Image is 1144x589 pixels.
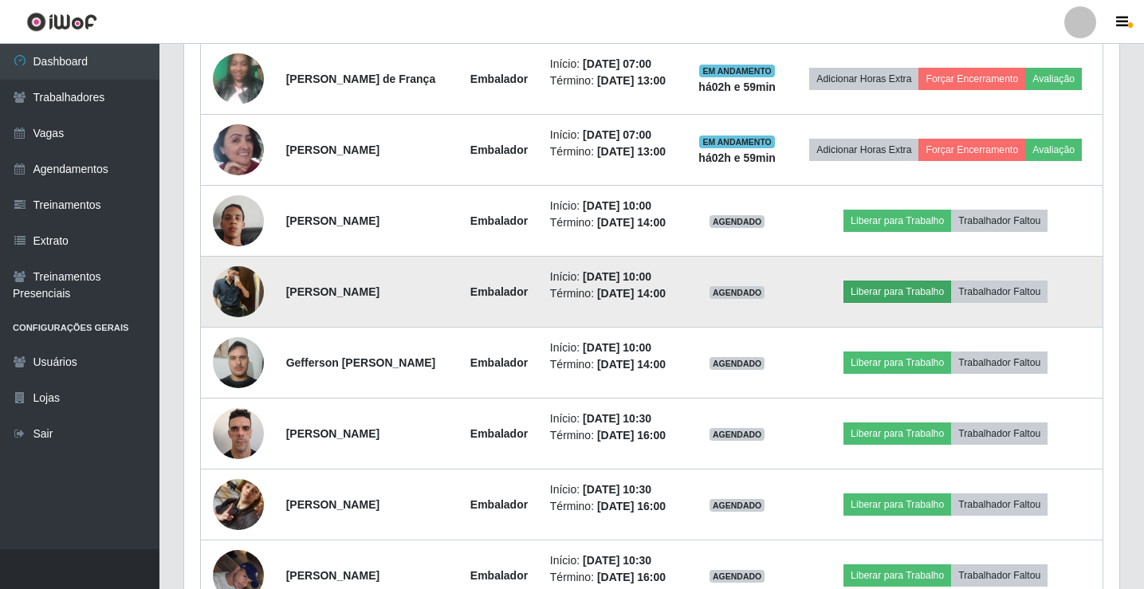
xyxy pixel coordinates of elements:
button: Adicionar Horas Extra [809,68,918,90]
span: AGENDADO [710,215,765,228]
li: Término: [550,285,676,302]
button: Liberar para Trabalho [843,210,951,232]
button: Avaliação [1025,68,1082,90]
button: Adicionar Horas Extra [809,139,918,161]
button: Trabalhador Faltou [951,351,1048,374]
strong: [PERSON_NAME] [286,143,379,156]
time: [DATE] 16:00 [597,429,666,442]
li: Início: [550,127,676,143]
strong: há 02 h e 59 min [698,151,776,164]
span: EM ANDAMENTO [699,65,775,77]
img: CoreUI Logo [26,12,97,32]
li: Término: [550,73,676,89]
strong: Embalador [470,73,528,85]
button: Trabalhador Faltou [951,210,1048,232]
strong: Embalador [470,569,528,582]
time: [DATE] 14:00 [597,287,666,300]
li: Início: [550,269,676,285]
button: Trabalhador Faltou [951,493,1048,516]
button: Trabalhador Faltou [951,281,1048,303]
time: [DATE] 07:00 [583,57,651,70]
li: Término: [550,569,676,586]
time: [DATE] 07:00 [583,128,651,141]
img: 1756659986105.jpeg [213,328,264,396]
li: Início: [550,198,676,214]
time: [DATE] 10:30 [583,412,651,425]
strong: há 02 h e 59 min [698,80,776,93]
strong: Embalador [470,214,528,227]
button: Liberar para Trabalho [843,564,951,587]
strong: [PERSON_NAME] [286,214,379,227]
button: Liberar para Trabalho [843,422,951,445]
span: AGENDADO [710,357,765,370]
time: [DATE] 10:00 [583,199,651,212]
li: Início: [550,410,676,427]
strong: Embalador [470,356,528,369]
time: [DATE] 10:30 [583,483,651,496]
button: Forçar Encerramento [918,139,1025,161]
button: Liberar para Trabalho [843,281,951,303]
strong: Embalador [470,498,528,511]
button: Trabalhador Faltou [951,422,1048,445]
button: Trabalhador Faltou [951,564,1048,587]
strong: [PERSON_NAME] de França [286,73,435,85]
time: [DATE] 14:00 [597,358,666,371]
time: [DATE] 16:00 [597,500,666,512]
strong: Embalador [470,427,528,440]
li: Início: [550,552,676,569]
li: Término: [550,427,676,444]
li: Término: [550,143,676,160]
time: [DATE] 14:00 [597,216,666,229]
li: Início: [550,56,676,73]
strong: Embalador [470,285,528,298]
button: Avaliação [1025,139,1082,161]
li: Início: [550,340,676,356]
li: Início: [550,481,676,498]
span: AGENDADO [710,570,765,583]
img: 1754059666025.jpeg [213,399,264,467]
li: Término: [550,214,676,231]
time: [DATE] 10:30 [583,554,651,567]
strong: [PERSON_NAME] [286,569,379,582]
img: 1672423155004.jpeg [213,175,264,266]
img: 1745620439120.jpeg [213,257,264,325]
strong: [PERSON_NAME] [286,285,379,298]
span: AGENDADO [710,286,765,299]
img: 1713098995975.jpeg [213,45,264,112]
time: [DATE] 10:00 [583,341,651,354]
img: 1743466346394.jpeg [213,104,264,195]
strong: [PERSON_NAME] [286,427,379,440]
li: Término: [550,498,676,515]
time: [DATE] 10:00 [583,270,651,283]
time: [DATE] 13:00 [597,145,666,158]
li: Término: [550,356,676,373]
span: AGENDADO [710,499,765,512]
button: Forçar Encerramento [918,68,1025,90]
span: AGENDADO [710,428,765,441]
span: EM ANDAMENTO [699,135,775,148]
strong: Gefferson [PERSON_NAME] [286,356,435,369]
time: [DATE] 13:00 [597,74,666,87]
img: 1746137035035.jpeg [213,459,264,550]
strong: [PERSON_NAME] [286,498,379,511]
button: Liberar para Trabalho [843,351,951,374]
strong: Embalador [470,143,528,156]
time: [DATE] 16:00 [597,571,666,583]
button: Liberar para Trabalho [843,493,951,516]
